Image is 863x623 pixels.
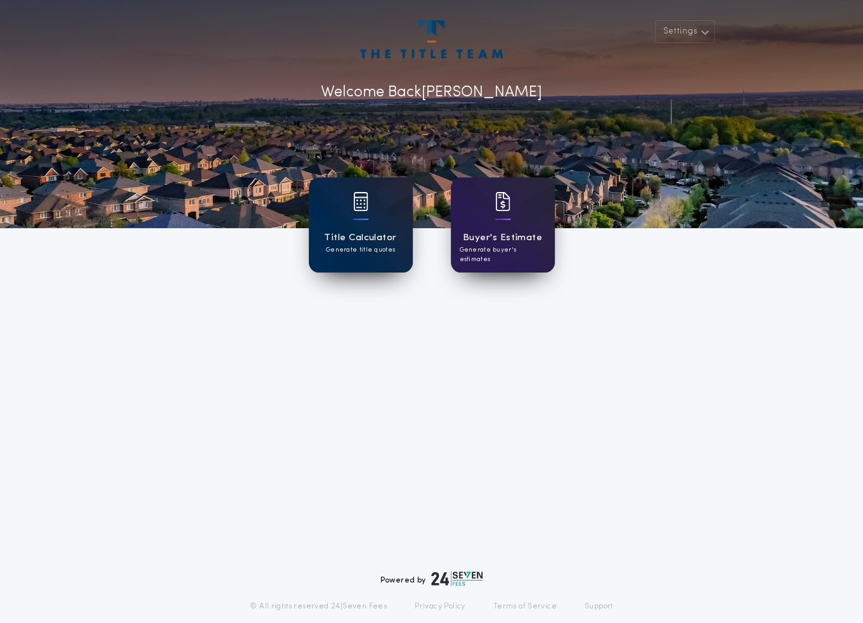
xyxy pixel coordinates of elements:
[380,571,483,586] div: Powered by
[451,177,555,273] a: card iconBuyer's EstimateGenerate buyer's estimates
[493,601,557,612] a: Terms of Service
[415,601,465,612] a: Privacy Policy
[495,192,510,211] img: card icon
[326,245,395,255] p: Generate title quotes
[431,571,483,586] img: logo
[585,601,613,612] a: Support
[324,231,396,245] h1: Title Calculator
[250,601,387,612] p: © All rights reserved. 24|Seven Fees
[460,245,546,264] p: Generate buyer's estimates
[353,192,368,211] img: card icon
[321,81,542,104] p: Welcome Back [PERSON_NAME]
[463,231,542,245] h1: Buyer's Estimate
[655,20,715,43] button: Settings
[309,177,413,273] a: card iconTitle CalculatorGenerate title quotes
[360,20,502,58] img: account-logo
